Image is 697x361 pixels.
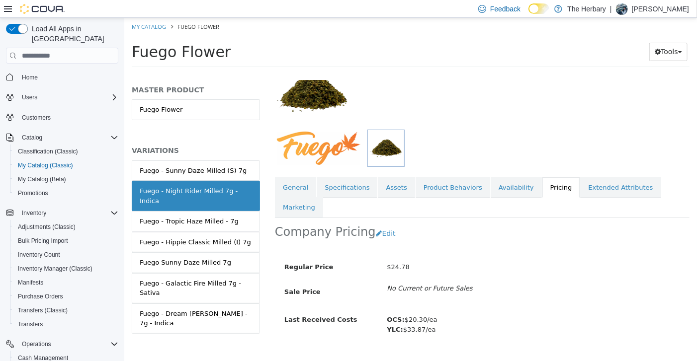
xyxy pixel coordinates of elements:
[14,249,64,261] a: Inventory Count
[53,5,95,12] span: Fuego Flower
[10,262,122,276] button: Inventory Manager (Classic)
[456,159,536,180] a: Extended Attributes
[18,132,118,144] span: Catalog
[263,267,348,274] i: No Current or Future Sales
[14,263,96,275] a: Inventory Manager (Classic)
[2,131,122,144] button: Catalog
[151,207,252,222] h2: Company Pricing
[15,291,128,310] div: Fuego - Dream [PERSON_NAME] - 7g - Indica
[18,207,50,219] button: Inventory
[263,308,312,315] span: $33.87/ea
[192,159,253,180] a: Specifications
[18,338,55,350] button: Operations
[14,159,118,171] span: My Catalog (Classic)
[22,209,46,217] span: Inventory
[14,173,118,185] span: My Catalog (Beta)
[14,318,118,330] span: Transfers
[18,306,68,314] span: Transfers (Classic)
[7,68,136,76] h5: MASTER PRODUCT
[14,145,118,157] span: Classification (Classic)
[14,187,118,199] span: Promotions
[10,276,122,289] button: Manifests
[160,298,233,305] span: Last Received Costs
[18,91,118,103] span: Users
[2,337,122,351] button: Operations
[28,24,118,44] span: Load All Apps in [GEOGRAPHIC_DATA]
[2,90,122,104] button: Users
[15,240,107,250] div: Fuego Sunny Daze Milled 7g
[490,4,521,14] span: Feedback
[22,73,38,81] span: Home
[14,221,80,233] a: Adjustments (Classic)
[15,199,114,209] div: Fuego - Tropic Haze Milled - 7g
[18,175,66,183] span: My Catalog (Beta)
[18,71,118,83] span: Home
[10,220,122,234] button: Adjustments (Classic)
[14,277,118,289] span: Manifests
[14,249,118,261] span: Inventory Count
[15,261,128,280] div: Fuego - Galactic Fire Milled 7g - Sativa
[18,251,60,259] span: Inventory Count
[15,168,128,188] div: Fuego - Night Rider Milled 7g - Indica
[10,158,122,172] button: My Catalog (Classic)
[7,5,42,12] a: My Catalog
[151,37,225,112] img: 150
[14,318,47,330] a: Transfers
[22,93,37,101] span: Users
[7,25,106,43] span: Fuego Flower
[14,263,118,275] span: Inventory Manager (Classic)
[18,161,73,169] span: My Catalog (Classic)
[610,3,612,15] p: |
[14,187,52,199] a: Promotions
[2,206,122,220] button: Inventory
[263,298,280,305] b: OCS:
[10,144,122,158] button: Classification (Classic)
[22,114,51,122] span: Customers
[10,248,122,262] button: Inventory Count
[14,304,118,316] span: Transfers (Classic)
[18,237,68,245] span: Bulk Pricing Import
[525,25,563,43] button: Tools
[632,3,689,15] p: [PERSON_NAME]
[18,189,48,197] span: Promotions
[18,292,63,300] span: Purchase Orders
[10,289,122,303] button: Purchase Orders
[567,3,606,15] p: The Herbary
[22,340,51,348] span: Operations
[2,110,122,125] button: Customers
[14,221,118,233] span: Adjustments (Classic)
[18,223,76,231] span: Adjustments (Classic)
[14,290,67,302] a: Purchase Orders
[263,245,286,253] span: $24.78
[18,91,41,103] button: Users
[366,159,418,180] a: Availability
[18,72,42,83] a: Home
[14,235,72,247] a: Bulk Pricing Import
[263,298,313,305] span: $20.30/ea
[14,290,118,302] span: Purchase Orders
[18,279,43,287] span: Manifests
[14,235,118,247] span: Bulk Pricing Import
[18,265,92,273] span: Inventory Manager (Classic)
[14,304,72,316] a: Transfers (Classic)
[7,81,136,102] a: Fuego Flower
[22,134,42,142] span: Catalog
[14,159,77,171] a: My Catalog (Classic)
[18,320,43,328] span: Transfers
[15,219,127,229] div: Fuego - Hippie Classic Milled (I) 7g
[18,207,118,219] span: Inventory
[18,132,46,144] button: Catalog
[252,207,277,225] button: Edit
[151,179,199,200] a: Marketing
[10,317,122,331] button: Transfers
[418,159,456,180] a: Pricing
[10,186,122,200] button: Promotions
[7,128,136,137] h5: VARIATIONS
[14,145,82,157] a: Classification (Classic)
[263,308,279,315] b: YLC:
[18,112,55,124] a: Customers
[10,303,122,317] button: Transfers (Classic)
[18,338,118,350] span: Operations
[528,3,549,14] input: Dark Mode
